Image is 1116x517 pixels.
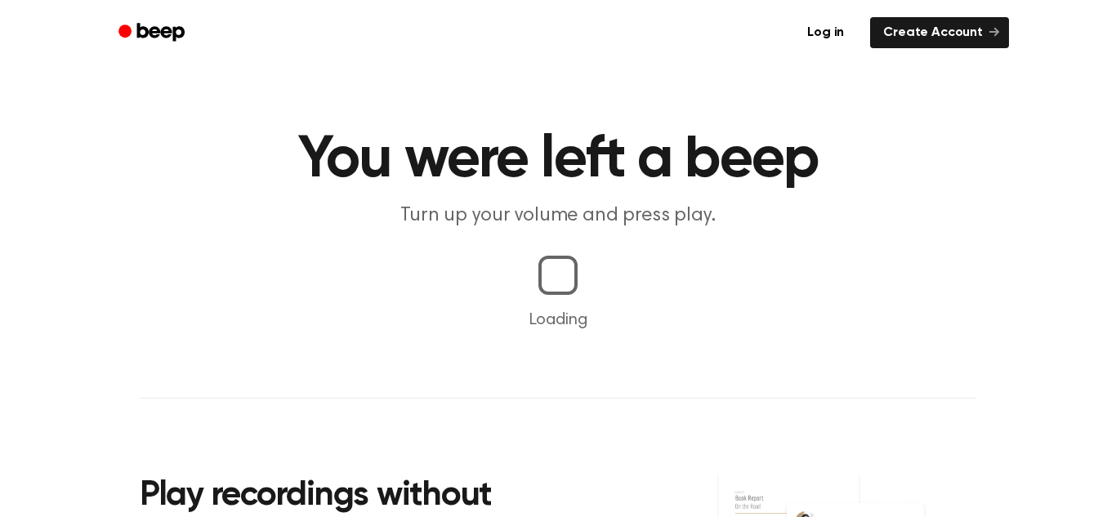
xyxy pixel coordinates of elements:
h1: You were left a beep [140,131,976,189]
a: Create Account [870,17,1009,48]
p: Loading [20,308,1096,332]
a: Log in [791,14,860,51]
p: Turn up your volume and press play. [244,203,872,230]
a: Beep [107,17,199,49]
